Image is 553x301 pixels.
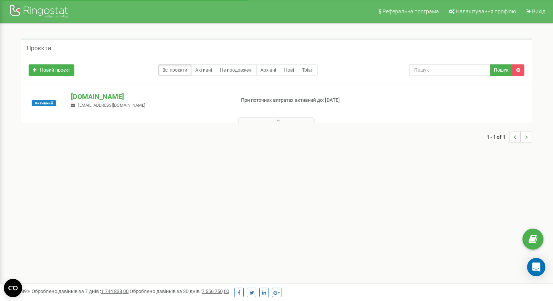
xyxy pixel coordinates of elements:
span: 1 - 1 of 1 [487,131,509,142]
h5: Проєкти [27,45,51,52]
span: Вихід [532,8,545,14]
span: Оброблено дзвінків за 7 днів : [32,288,129,294]
a: Нові [280,64,298,76]
a: Не продовжені [216,64,257,76]
span: Реферальна програма [383,8,439,14]
u: 1 744 838,00 [101,288,129,294]
span: Налаштування профілю [456,8,516,14]
p: [DOMAIN_NAME] [71,92,228,102]
p: При поточних витратах активний до: [DATE] [241,97,357,104]
button: Open CMP widget [4,279,22,297]
div: Open Intercom Messenger [527,258,545,276]
span: Активний [32,100,56,106]
a: Всі проєкти [158,64,191,76]
a: Архівні [256,64,280,76]
button: Пошук [490,64,513,76]
span: Оброблено дзвінків за 30 днів : [130,288,229,294]
u: 7 556 750,00 [202,288,229,294]
input: Пошук [409,64,490,76]
a: Тріал [298,64,318,76]
a: Новий проєкт [29,64,74,76]
span: [EMAIL_ADDRESS][DOMAIN_NAME] [78,103,145,108]
a: Активні [191,64,216,76]
nav: ... [487,123,532,150]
